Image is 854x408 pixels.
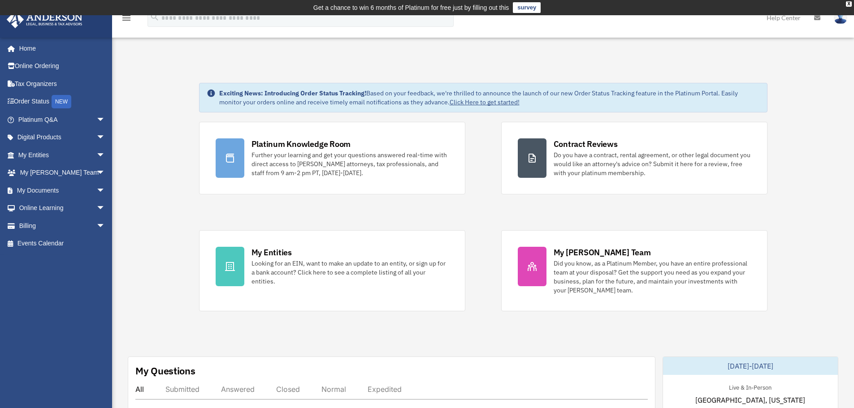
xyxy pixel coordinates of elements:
[554,138,618,150] div: Contract Reviews
[554,259,751,295] div: Did you know, as a Platinum Member, you have an entire professional team at your disposal? Get th...
[251,259,449,286] div: Looking for an EIN, want to make an update to an entity, or sign up for a bank account? Click her...
[6,199,119,217] a: Online Learningarrow_drop_down
[501,230,767,311] a: My [PERSON_NAME] Team Did you know, as a Platinum Member, you have an entire professional team at...
[846,1,852,7] div: close
[6,39,114,57] a: Home
[96,199,114,218] span: arrow_drop_down
[96,217,114,235] span: arrow_drop_down
[96,164,114,182] span: arrow_drop_down
[6,181,119,199] a: My Documentsarrow_drop_down
[219,89,366,97] strong: Exciting News: Introducing Order Status Tracking!
[6,146,119,164] a: My Entitiesarrow_drop_down
[276,385,300,394] div: Closed
[6,57,119,75] a: Online Ordering
[150,12,160,22] i: search
[6,111,119,129] a: Platinum Q&Aarrow_drop_down
[6,217,119,235] a: Billingarrow_drop_down
[52,95,71,108] div: NEW
[554,247,651,258] div: My [PERSON_NAME] Team
[251,150,449,177] div: Further your learning and get your questions answered real-time with direct access to [PERSON_NAM...
[321,385,346,394] div: Normal
[695,395,805,405] span: [GEOGRAPHIC_DATA], [US_STATE]
[6,129,119,146] a: Digital Productsarrow_drop_down
[96,146,114,164] span: arrow_drop_down
[513,2,541,13] a: survey
[6,235,119,253] a: Events Calendar
[251,247,292,258] div: My Entities
[96,129,114,147] span: arrow_drop_down
[501,122,767,194] a: Contract Reviews Do you have a contract, rental agreement, or other legal document you would like...
[121,16,132,23] a: menu
[199,122,465,194] a: Platinum Knowledge Room Further your learning and get your questions answered real-time with dire...
[135,364,195,378] div: My Questions
[96,111,114,129] span: arrow_drop_down
[6,75,119,93] a: Tax Organizers
[6,164,119,182] a: My [PERSON_NAME] Teamarrow_drop_down
[221,385,255,394] div: Answered
[4,11,85,28] img: Anderson Advisors Platinum Portal
[834,11,847,24] img: User Pic
[199,230,465,311] a: My Entities Looking for an EIN, want to make an update to an entity, or sign up for a bank accoun...
[554,150,751,177] div: Do you have a contract, rental agreement, or other legal document you would like an attorney's ad...
[6,93,119,111] a: Order StatusNEW
[722,382,779,391] div: Live & In-Person
[135,385,144,394] div: All
[251,138,351,150] div: Platinum Knowledge Room
[96,181,114,200] span: arrow_drop_down
[368,385,402,394] div: Expedited
[313,2,509,13] div: Get a chance to win 6 months of Platinum for free just by filling out this
[219,89,760,107] div: Based on your feedback, we're thrilled to announce the launch of our new Order Status Tracking fe...
[165,385,199,394] div: Submitted
[450,98,520,106] a: Click Here to get started!
[121,13,132,23] i: menu
[663,357,838,375] div: [DATE]-[DATE]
